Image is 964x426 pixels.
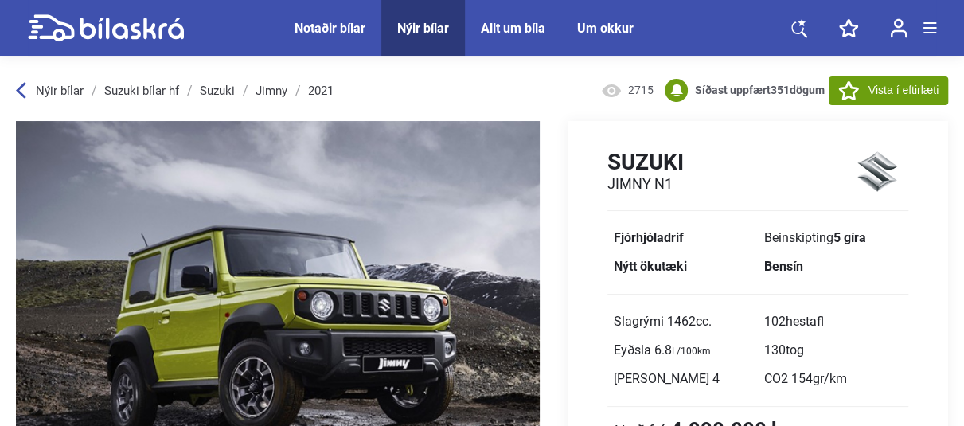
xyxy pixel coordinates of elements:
h1: Suzuki [607,149,684,175]
a: Nýir bílar [397,21,449,36]
a: Suzuki bílar hf [104,84,179,97]
a: 2021 [308,84,334,97]
a: Suzuki [200,84,235,97]
span: Vista í eftirlæti [868,82,939,99]
a: Um okkur [577,21,634,36]
span: [PERSON_NAME] 4 [614,371,720,386]
span: 130 [764,342,804,358]
b: Nýtt ökutæki [614,259,687,274]
span: Eyðsla 6.8 [614,342,711,358]
span: Slagrými 1462 [614,314,712,329]
b: Síðast uppfært dögum [695,84,825,96]
span: CO2 154 [764,371,847,386]
span: gr/km [813,371,847,386]
b: Bensín [764,259,803,274]
img: user-login.svg [890,18,907,38]
a: Notaðir bílar [295,21,365,36]
a: Allt um bíla [481,21,545,36]
span: tog [786,342,804,358]
h2: Jimny N1 [607,175,684,193]
span: Beinskipting [764,230,866,245]
span: 102 [764,314,824,329]
b: Fjórhjóladrif [614,230,684,245]
span: cc. [696,314,712,329]
span: hestafl [786,314,824,329]
a: Jimny [256,84,287,97]
b: 5 gíra [833,230,866,245]
span: 2715 [628,83,654,99]
span: Nýir bílar [36,84,84,98]
sub: L/100km [672,346,711,357]
span: 351 [771,84,790,96]
button: Vista í eftirlæti [829,76,948,105]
